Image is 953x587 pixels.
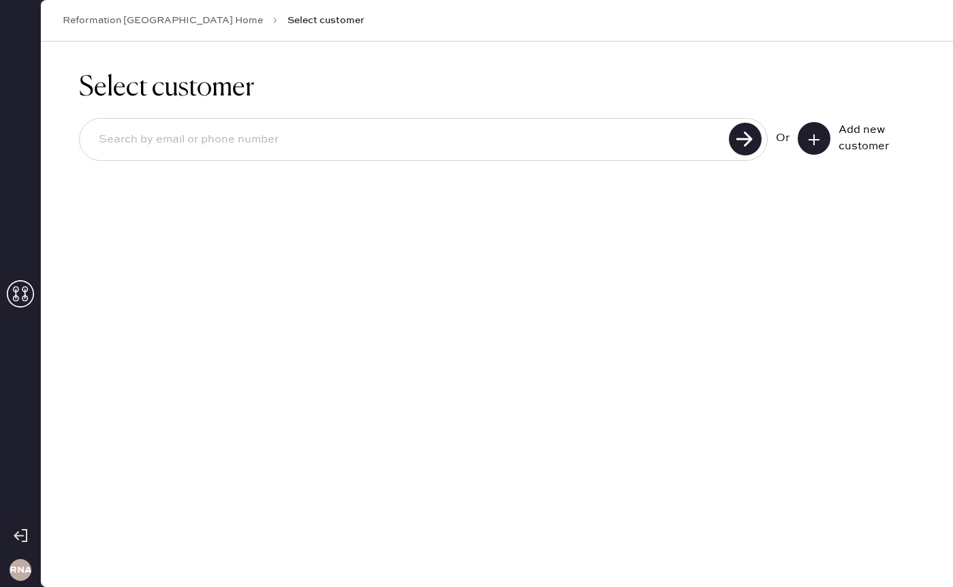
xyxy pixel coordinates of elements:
[10,565,31,575] h3: RNA
[63,14,263,27] a: Reformation [GEOGRAPHIC_DATA] Home
[776,130,790,147] div: Or
[79,72,915,104] h1: Select customer
[287,14,364,27] span: Select customer
[839,122,907,155] div: Add new customer
[88,124,725,155] input: Search by email or phone number
[888,526,947,584] iframe: Front Chat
